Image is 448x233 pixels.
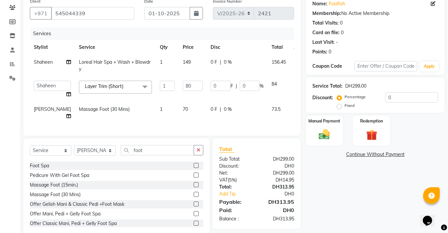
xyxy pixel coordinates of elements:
[224,106,232,113] span: 0 %
[30,210,100,217] div: Offer Mani, Pedi + Gelly Foot Spa
[307,151,443,158] a: Continue Without Payment
[214,156,257,163] div: Sub Total:
[312,83,343,90] div: Service Total:
[30,182,78,189] div: Massage Foot (15min.)
[30,191,81,198] div: Massage Foot (30 Mins)
[345,94,366,100] label: Percentage
[224,59,232,66] span: 0 %
[214,177,257,184] div: ( )
[257,198,299,206] div: DH313.95
[312,63,354,70] div: Coupon Code
[214,184,257,191] div: Total:
[30,40,75,55] th: Stylist
[179,40,207,55] th: Price
[30,220,117,227] div: Offer Classic Mani, Pedi + Gelly Foot Spa
[230,83,233,90] span: F
[214,163,257,170] div: Discount:
[214,191,264,197] a: Add Tip
[341,29,344,36] div: 0
[211,59,217,66] span: 0 F
[31,28,299,40] div: Services
[156,40,179,55] th: Qty
[329,0,345,7] a: Raafiah
[257,156,299,163] div: DH299.00
[345,103,354,109] label: Fixed
[268,40,290,55] th: Total
[257,206,299,214] div: DH0
[257,163,299,170] div: DH0
[257,215,299,222] div: DH313.95
[34,59,53,65] span: Shaheen
[30,7,52,20] button: +971
[272,81,277,87] span: 84
[272,106,281,112] span: 73.5
[257,177,299,184] div: DH14.95
[123,83,126,89] a: x
[214,198,257,206] div: Payable:
[336,39,338,46] div: -
[34,106,71,112] span: [PERSON_NAME]
[219,177,228,183] span: VAT
[257,170,299,177] div: DH299.00
[30,201,124,208] div: Offer Gelish Mani & Classic Pedi +Foot Mask
[219,146,234,153] span: Total
[214,170,257,177] div: Net:
[329,48,331,55] div: 0
[183,59,191,65] span: 149
[312,10,438,17] div: No Active Membership
[121,145,194,155] input: Search or Scan
[312,94,333,101] div: Discount:
[207,40,268,55] th: Disc
[315,128,333,141] img: _cash.svg
[312,39,335,46] div: Last Visit:
[160,59,162,65] span: 1
[30,162,49,169] div: Foot Spa
[160,106,162,112] span: 1
[345,83,366,90] div: DH299.00
[220,106,221,113] span: |
[214,215,257,222] div: Balance :
[211,106,217,113] span: 0 F
[257,184,299,191] div: DH313.95
[420,206,441,226] iframe: chat widget
[214,206,257,214] div: Paid:
[51,7,134,20] input: Search by Name/Mobile/Email/Code
[312,10,341,17] div: Membership:
[79,106,130,112] span: Massage Foot (30 Mins)
[312,48,327,55] div: Points:
[290,40,312,55] th: Action
[312,0,327,7] div: Name:
[272,59,286,65] span: 156.45
[30,172,89,179] div: Pedicure With Gel Foot Spa
[260,83,264,90] span: %
[363,128,381,142] img: _gift.svg
[220,59,221,66] span: |
[312,20,339,27] div: Total Visits:
[183,106,188,112] span: 70
[229,177,235,183] span: 5%
[354,61,417,71] input: Enter Offer / Coupon Code
[360,118,383,124] label: Redemption
[75,40,156,55] th: Service
[312,29,340,36] div: Card on file:
[420,61,439,71] button: Apply
[236,83,237,90] span: |
[85,83,123,89] span: Layer Trim (Short)
[340,20,343,27] div: 0
[308,118,340,124] label: Manual Payment
[264,191,299,197] div: DH0
[79,59,151,72] span: Loreal Hair Spa + Wash + Blowdry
